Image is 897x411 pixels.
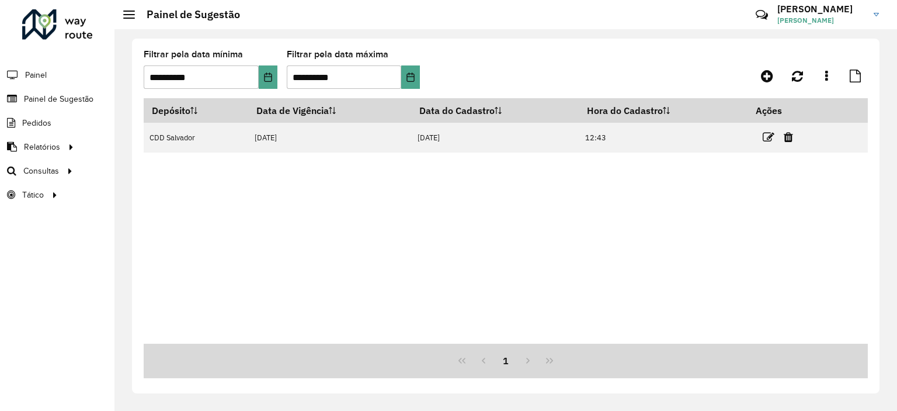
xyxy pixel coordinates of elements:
th: Hora do Cadastro [579,98,748,123]
td: CDD Salvador [144,123,249,153]
th: Data de Vigência [249,98,412,123]
td: [DATE] [411,123,579,153]
th: Ações [747,98,818,123]
button: 1 [495,350,517,372]
span: Pedidos [22,117,51,129]
span: [PERSON_NAME] [777,15,865,26]
a: Editar [763,129,774,145]
h2: Painel de Sugestão [135,8,240,21]
th: Data do Cadastro [411,98,579,123]
span: Consultas [23,165,59,177]
button: Choose Date [259,65,277,89]
td: 12:43 [579,123,748,153]
span: Painel [25,69,47,81]
span: Relatórios [24,141,60,153]
span: Painel de Sugestão [24,93,93,105]
label: Filtrar pela data mínima [144,47,243,61]
a: Excluir [784,129,793,145]
h3: [PERSON_NAME] [777,4,865,15]
a: Contato Rápido [749,2,774,27]
label: Filtrar pela data máxima [287,47,388,61]
button: Choose Date [401,65,420,89]
th: Depósito [144,98,249,123]
td: [DATE] [249,123,412,153]
span: Tático [22,189,44,201]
